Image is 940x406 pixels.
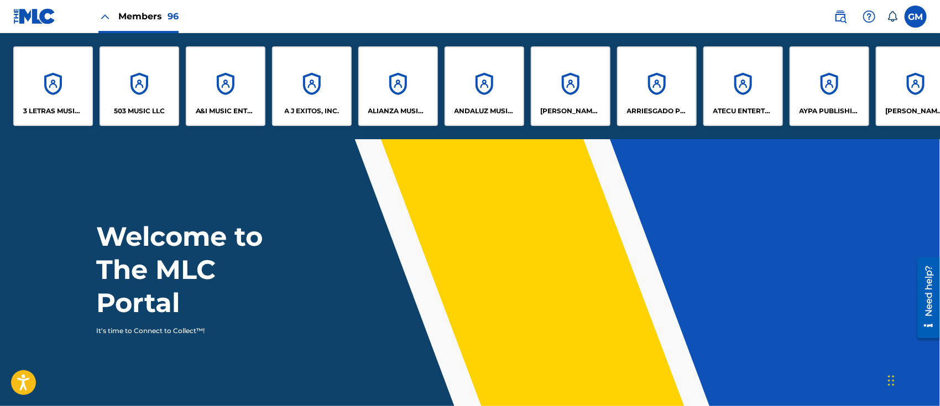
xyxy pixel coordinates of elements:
div: Help [858,6,880,28]
div: Notifications [887,11,898,22]
a: Public Search [829,6,852,28]
a: AccountsA&I MUSIC ENTERTAINMENT, INC [186,46,265,126]
img: MLC Logo [13,8,56,24]
p: ALIANZA MUSIC PUBLISHING, INC [368,106,429,116]
a: Accounts503 MUSIC LLC [100,46,179,126]
p: ANGULO MUSICA, LLC [541,106,601,116]
a: AccountsANDALUZ MUSIC PUBLISHING LLC [445,46,524,126]
span: 96 [168,11,179,22]
iframe: Resource Center [909,254,940,342]
div: User Menu [905,6,927,28]
div: Drag [888,364,895,397]
iframe: Chat Widget [885,353,940,406]
img: search [834,10,847,23]
p: A J EXITOS, INC. [285,106,340,116]
img: help [863,10,876,23]
a: AccountsA J EXITOS, INC. [272,46,352,126]
p: ANDALUZ MUSIC PUBLISHING LLC [455,106,515,116]
img: Close [98,10,112,23]
p: ATECU ENTERTAINMENT, LLC [713,106,774,116]
a: AccountsALIANZA MUSIC PUBLISHING, INC [358,46,438,126]
a: Accounts[PERSON_NAME] MUSICA, LLC [531,46,610,126]
p: 503 MUSIC LLC [114,106,165,116]
h1: Welcome to The MLC Portal [96,220,303,319]
p: AYPA PUBLISHING LLC [800,106,860,116]
a: Accounts3 LETRAS MUSIC LLC [13,46,93,126]
p: A&I MUSIC ENTERTAINMENT, INC [196,106,256,116]
p: 3 LETRAS MUSIC LLC [23,106,83,116]
a: AccountsAYPA PUBLISHING LLC [790,46,869,126]
a: AccountsARRIESGADO PUBLISHING INC [617,46,697,126]
p: It's time to Connect to Collect™! [96,326,288,336]
span: Members [118,10,179,23]
p: ARRIESGADO PUBLISHING INC [627,106,687,116]
a: AccountsATECU ENTERTAINMENT, LLC [703,46,783,126]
